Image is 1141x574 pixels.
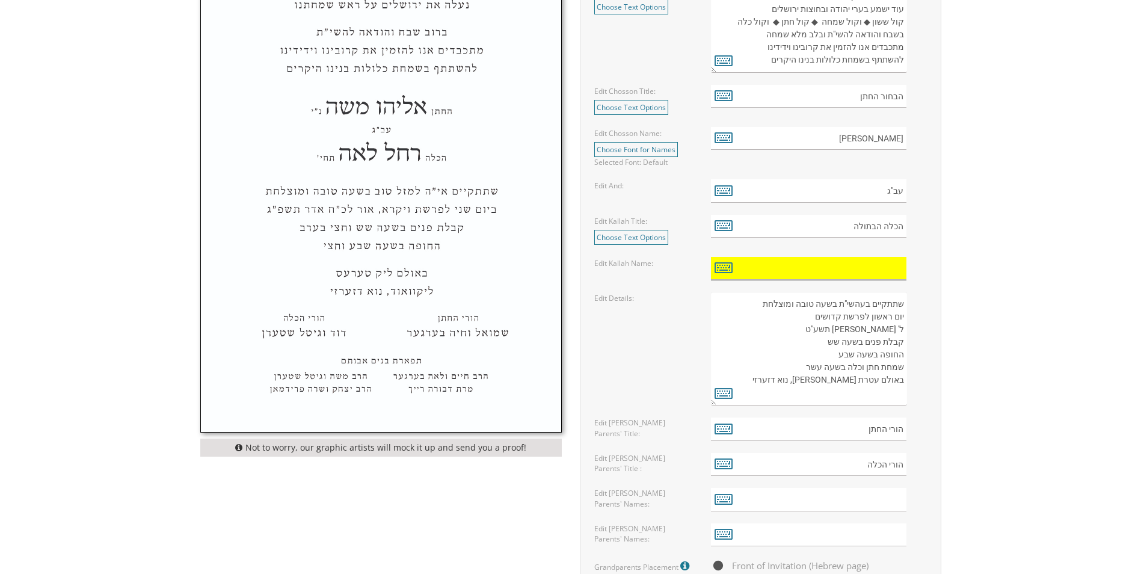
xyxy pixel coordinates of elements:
[594,453,693,474] label: Edit [PERSON_NAME] Parents' Title :
[594,128,662,138] label: Edit Chosson Name:
[594,488,693,508] label: Edit [PERSON_NAME] Parents' Names:
[594,216,647,226] label: Edit Kallah Title:
[594,181,624,191] label: Edit And:
[200,439,562,457] div: Not to worry, our graphic artists will mock it up and send you a proof!
[594,100,668,115] a: Choose Text Options
[594,558,692,574] label: Grandparents Placement
[594,523,693,544] label: Edit [PERSON_NAME] Parents' Names:
[711,292,906,406] textarea: שתתקיים בעהשי"ת בשעה טובה ומוצלחת יום ראשון לפרשת קדושים ל' [PERSON_NAME] תשע"ט קבלת פנים בשעה שש...
[594,418,693,438] label: Edit [PERSON_NAME] Parents' Title:
[711,558,869,573] span: Front of Invitation (Hebrew page)
[594,86,656,96] label: Edit Chosson Title:
[594,293,634,303] label: Edit Details:
[594,142,678,157] a: Choose Font for Names
[594,230,668,245] a: Choose Text Options
[594,157,693,167] div: Selected Font: Default
[594,258,653,268] label: Edit Kallah Name:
